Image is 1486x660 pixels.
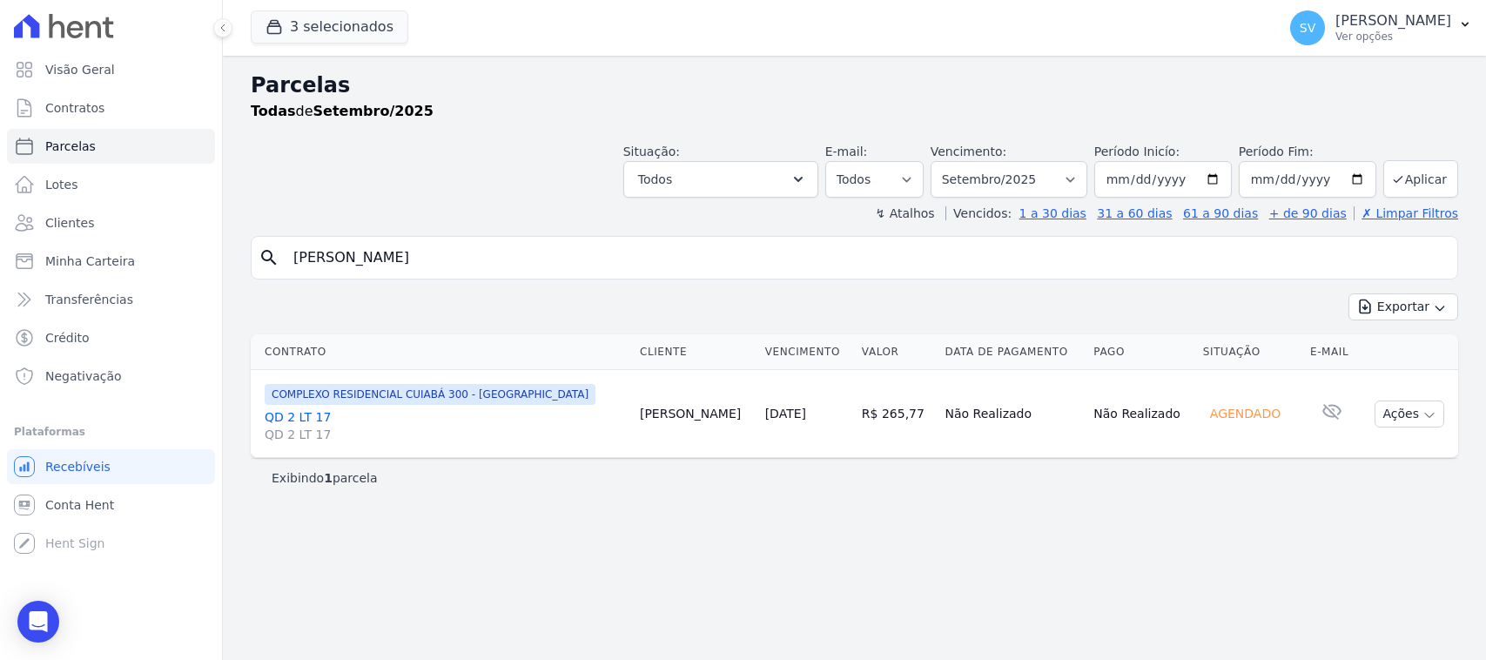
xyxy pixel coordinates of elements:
th: E-mail [1303,334,1361,370]
label: Vencidos: [945,206,1012,220]
span: Clientes [45,214,94,232]
i: search [259,247,279,268]
span: SV [1300,22,1315,34]
label: ↯ Atalhos [875,206,934,220]
a: 31 a 60 dias [1097,206,1172,220]
a: Lotes [7,167,215,202]
a: ✗ Limpar Filtros [1354,206,1458,220]
div: Open Intercom Messenger [17,601,59,643]
span: Crédito [45,329,90,347]
label: Vencimento: [931,145,1006,158]
a: Clientes [7,205,215,240]
th: Contrato [251,334,633,370]
button: Todos [623,161,818,198]
span: Negativação [45,367,122,385]
button: Exportar [1348,293,1458,320]
button: Ações [1375,401,1444,428]
span: Todos [638,169,672,190]
strong: Todas [251,103,296,119]
span: Transferências [45,291,133,308]
a: Minha Carteira [7,244,215,279]
button: Aplicar [1383,160,1458,198]
a: Crédito [7,320,215,355]
th: Situação [1196,334,1303,370]
td: R$ 265,77 [855,370,938,458]
td: Não Realizado [938,370,1087,458]
a: 1 a 30 dias [1019,206,1086,220]
span: Conta Hent [45,496,114,514]
button: 3 selecionados [251,10,408,44]
h2: Parcelas [251,70,1458,101]
th: Pago [1086,334,1195,370]
span: Contratos [45,99,104,117]
span: COMPLEXO RESIDENCIAL CUIABÁ 300 - [GEOGRAPHIC_DATA] [265,384,595,405]
th: Cliente [633,334,758,370]
div: Agendado [1203,401,1288,426]
span: Lotes [45,176,78,193]
p: Exibindo parcela [272,469,378,487]
label: Situação: [623,145,680,158]
span: Parcelas [45,138,96,155]
a: Recebíveis [7,449,215,484]
a: + de 90 dias [1269,206,1347,220]
th: Valor [855,334,938,370]
label: Período Fim: [1239,143,1376,161]
strong: Setembro/2025 [313,103,434,119]
b: 1 [324,471,333,485]
a: Contratos [7,91,215,125]
a: Negativação [7,359,215,394]
p: de [251,101,434,122]
input: Buscar por nome do lote ou do cliente [283,240,1450,275]
a: Parcelas [7,129,215,164]
label: E-mail: [825,145,868,158]
div: Plataformas [14,421,208,442]
td: Não Realizado [1086,370,1195,458]
p: Ver opções [1335,30,1451,44]
span: QD 2 LT 17 [265,426,626,443]
a: QD 2 LT 17QD 2 LT 17 [265,408,626,443]
a: Transferências [7,282,215,317]
td: [PERSON_NAME] [633,370,758,458]
a: Visão Geral [7,52,215,87]
a: [DATE] [765,407,806,421]
a: 61 a 90 dias [1183,206,1258,220]
th: Vencimento [758,334,855,370]
a: Conta Hent [7,488,215,522]
label: Período Inicío: [1094,145,1180,158]
button: SV [PERSON_NAME] Ver opções [1276,3,1486,52]
span: Visão Geral [45,61,115,78]
th: Data de Pagamento [938,334,1087,370]
span: Recebíveis [45,458,111,475]
p: [PERSON_NAME] [1335,12,1451,30]
span: Minha Carteira [45,253,135,270]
